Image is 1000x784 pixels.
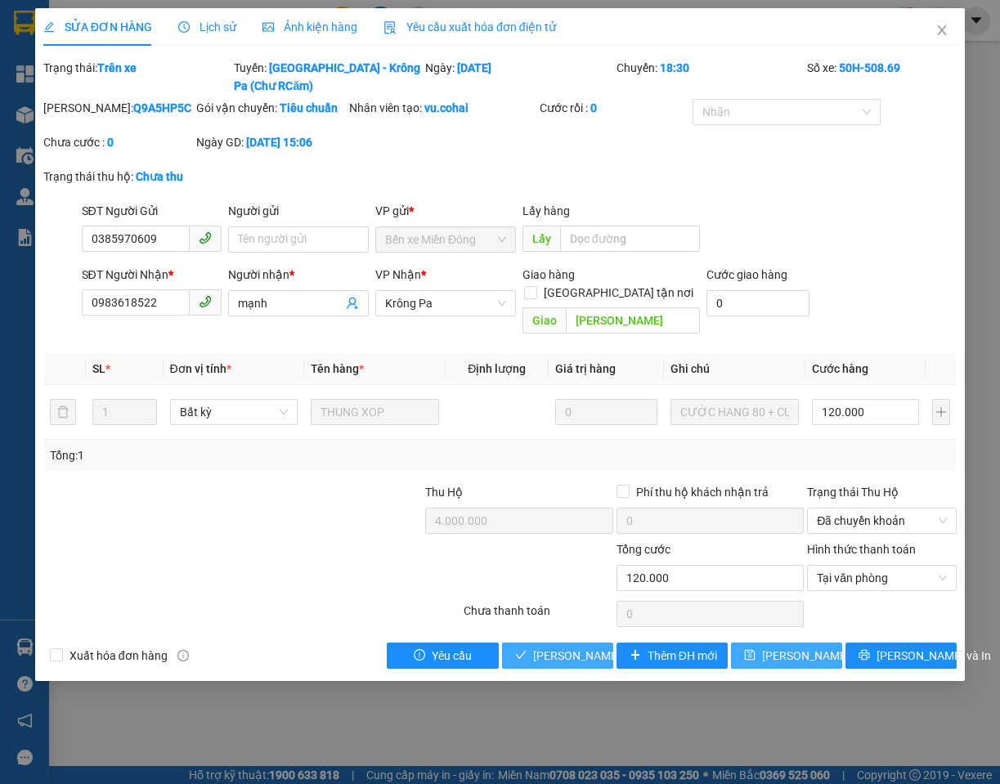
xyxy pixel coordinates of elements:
[537,284,700,302] span: [GEOGRAPHIC_DATA] tận nơi
[425,486,463,499] span: Thu Hộ
[630,483,775,501] span: Phí thu hộ khách nhận trả
[349,99,537,117] div: Nhân viên tạo:
[812,362,868,375] span: Cước hàng
[385,227,506,252] span: Bến xe Miền Đông
[817,508,947,533] span: Đã chuyển khoản
[462,602,615,630] div: Chưa thanh toán
[807,483,957,501] div: Trạng thái Thu Hộ
[63,647,174,665] span: Xuất hóa đơn hàng
[522,204,570,217] span: Lấy hàng
[170,362,231,375] span: Đơn vị tính
[43,20,152,34] span: SỬA ĐƠN HÀNG
[262,21,274,33] span: picture
[859,649,870,662] span: printer
[432,647,472,665] span: Yêu cầu
[805,59,958,95] div: Số xe:
[839,61,900,74] b: 50H-508.69
[468,362,526,375] span: Định lượng
[43,168,231,186] div: Trạng thái thu hộ:
[919,8,965,54] button: Close
[97,61,137,74] b: Trên xe
[196,99,346,117] div: Gói vận chuyển:
[664,353,805,385] th: Ghi chú
[424,59,615,95] div: Ngày:
[136,170,183,183] b: Chưa thu
[234,61,420,92] b: [GEOGRAPHIC_DATA] - Krông Pa (Chư RCăm)
[232,59,424,95] div: Tuyến:
[199,231,212,244] span: phone
[935,24,948,37] span: close
[522,307,566,334] span: Giao
[346,297,359,310] span: user-add
[50,446,388,464] div: Tổng: 1
[590,101,597,114] b: 0
[262,20,357,34] span: Ảnh kiện hàng
[533,647,690,665] span: [PERSON_NAME] và Giao hàng
[648,647,717,665] span: Thêm ĐH mới
[414,649,425,662] span: exclamation-circle
[196,133,346,151] div: Ngày GD:
[383,21,397,34] img: icon
[502,643,613,669] button: check[PERSON_NAME] và Giao hàng
[555,399,657,425] input: 0
[375,202,516,220] div: VP gửi
[82,202,222,220] div: SĐT Người Gửi
[387,643,498,669] button: exclamation-circleYêu cầu
[43,133,193,151] div: Chưa cước :
[424,101,469,114] b: vu.cohai
[280,101,338,114] b: Tiêu chuẩn
[178,21,190,33] span: clock-circle
[43,21,55,33] span: edit
[877,647,991,665] span: [PERSON_NAME] và In
[228,266,369,284] div: Người nhận
[311,362,364,375] span: Tên hàng
[199,295,212,308] span: phone
[522,226,560,252] span: Lấy
[92,362,105,375] span: SL
[706,268,787,281] label: Cước giao hàng
[246,136,312,149] b: [DATE] 15:06
[540,99,689,117] div: Cước rồi :
[177,650,189,661] span: info-circle
[311,399,439,425] input: VD: Bàn, Ghế
[107,136,114,149] b: 0
[731,643,842,669] button: save[PERSON_NAME] thay đổi
[50,399,76,425] button: delete
[630,649,641,662] span: plus
[82,266,222,284] div: SĐT Người Nhận
[515,649,527,662] span: check
[762,647,893,665] span: [PERSON_NAME] thay đổi
[670,399,799,425] input: Ghi Chú
[817,566,947,590] span: Tại văn phòng
[228,202,369,220] div: Người gửi
[566,307,700,334] input: Dọc đường
[43,99,193,117] div: [PERSON_NAME]:
[522,268,575,281] span: Giao hàng
[807,543,916,556] label: Hình thức thanh toán
[42,59,233,95] div: Trạng thái:
[617,643,728,669] button: plusThêm ĐH mới
[375,268,421,281] span: VP Nhận
[555,362,616,375] span: Giá trị hàng
[383,20,556,34] span: Yêu cầu xuất hóa đơn điện tử
[932,399,951,425] button: plus
[385,291,506,316] span: Krông Pa
[706,290,810,316] input: Cước giao hàng
[744,649,756,662] span: save
[180,400,289,424] span: Bất kỳ
[133,101,191,114] b: Q9A5HP5C
[617,543,670,556] span: Tổng cước
[560,226,700,252] input: Dọc đường
[615,59,806,95] div: Chuyến:
[660,61,689,74] b: 18:30
[178,20,236,34] span: Lịch sử
[457,61,491,74] b: [DATE]
[845,643,957,669] button: printer[PERSON_NAME] và In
